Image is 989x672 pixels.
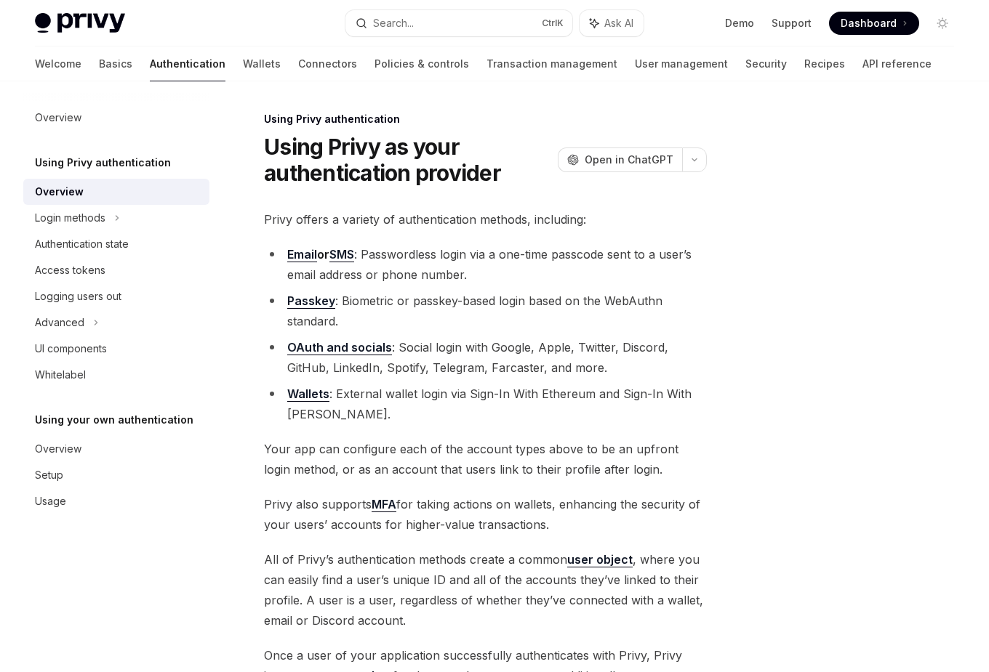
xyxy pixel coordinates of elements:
div: Whitelabel [35,366,86,384]
a: Support [772,16,812,31]
a: Basics [99,46,132,81]
button: Search...CtrlK [345,10,573,36]
div: Search... [373,15,414,32]
li: : External wallet login via Sign-In With Ethereum and Sign-In With [PERSON_NAME]. [264,384,707,424]
strong: or [287,247,354,262]
a: Whitelabel [23,362,209,388]
button: Toggle dark mode [931,12,954,35]
h1: Using Privy as your authentication provider [264,134,552,186]
span: Privy offers a variety of authentication methods, including: [264,209,707,230]
a: Transaction management [487,46,617,81]
a: Authentication [150,46,225,81]
a: MFA [372,497,396,512]
span: Open in ChatGPT [585,153,673,167]
a: Demo [725,16,754,31]
div: Login methods [35,209,105,227]
div: Overview [35,183,84,201]
a: SMS [329,247,354,262]
div: Setup [35,466,63,484]
div: Overview [35,440,81,458]
a: Wallets [287,386,329,402]
a: Setup [23,462,209,488]
button: Open in ChatGPT [558,147,682,172]
a: Overview [23,105,209,131]
h5: Using your own authentication [35,411,193,429]
div: Logging users out [35,288,121,305]
a: Connectors [298,46,357,81]
a: Passkey [287,294,335,309]
a: API reference [862,46,932,81]
div: Authentication state [35,235,129,253]
li: : Passwordless login via a one-time passcode sent to a user’s email address or phone number. [264,244,707,285]
div: UI components [35,340,107,357]
a: Welcome [35,46,81,81]
a: Logging users out [23,283,209,309]
span: Your app can configure each of the account types above to be an upfront login method, or as an ac... [264,439,707,479]
li: : Biometric or passkey-based login based on the WebAuthn standard. [264,291,707,331]
a: Security [745,46,787,81]
a: Policies & controls [375,46,469,81]
a: Access tokens [23,257,209,283]
h5: Using Privy authentication [35,154,171,171]
img: light logo [35,13,125,33]
a: OAuth and socials [287,340,392,355]
a: Overview [23,179,209,205]
div: Advanced [35,314,84,331]
li: : Social login with Google, Apple, Twitter, Discord, GitHub, LinkedIn, Spotify, Telegram, Farcast... [264,337,707,378]
a: Email [287,247,317,262]
div: Usage [35,493,66,510]
a: UI components [23,336,209,362]
span: Ask AI [604,16,633,31]
button: Ask AI [580,10,644,36]
a: user object [567,552,633,567]
div: Using Privy authentication [264,112,707,126]
a: Recipes [804,46,845,81]
a: Usage [23,488,209,514]
span: Dashboard [841,16,897,31]
a: Wallets [243,46,281,81]
a: User management [635,46,728,81]
a: Authentication state [23,231,209,257]
div: Overview [35,109,81,126]
span: All of Privy’s authentication methods create a common , where you can easily find a user’s unique... [264,549,707,631]
span: Privy also supports for taking actions on wallets, enhancing the security of your users’ accounts... [264,494,707,535]
a: Dashboard [829,12,919,35]
div: Access tokens [35,262,105,279]
span: Ctrl K [542,17,564,29]
a: Overview [23,436,209,462]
